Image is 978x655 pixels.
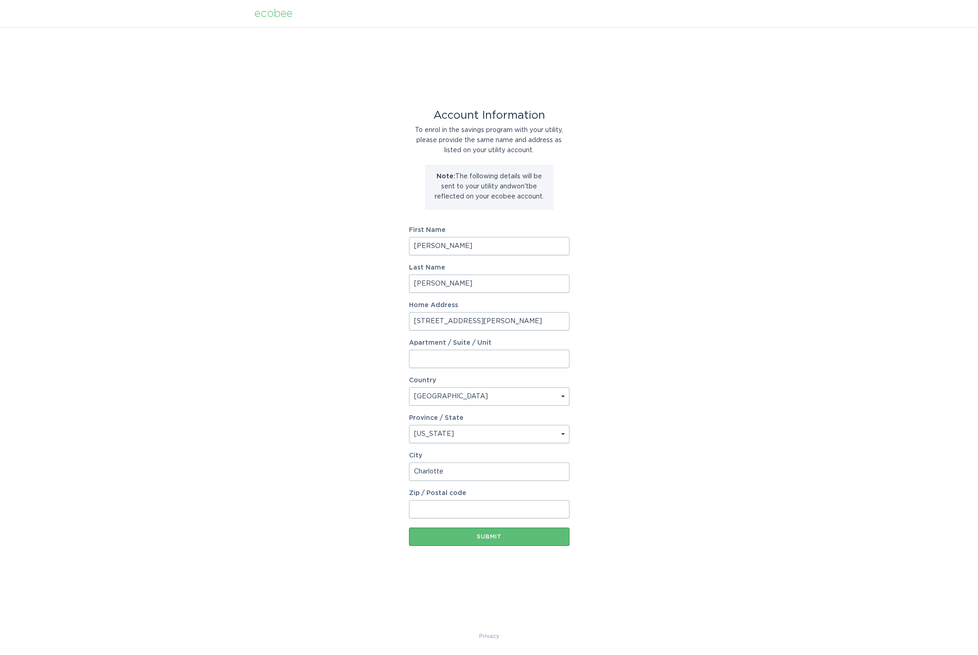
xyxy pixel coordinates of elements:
div: ecobee [254,9,293,19]
label: Home Address [409,302,569,308]
p: The following details will be sent to your utility and won't be reflected on your ecobee account. [432,171,547,202]
div: Submit [414,534,565,539]
label: City [409,452,569,459]
a: Privacy Policy & Terms of Use [479,631,499,641]
label: Zip / Postal code [409,490,569,496]
div: Account Information [409,110,569,121]
label: First Name [409,227,569,233]
label: Last Name [409,264,569,271]
button: Submit [409,528,569,546]
label: Province / State [409,415,464,421]
div: To enrol in the savings program with your utility, please provide the same name and address as li... [409,125,569,155]
label: Apartment / Suite / Unit [409,340,569,346]
label: Country [409,377,436,384]
strong: Note: [437,173,455,180]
